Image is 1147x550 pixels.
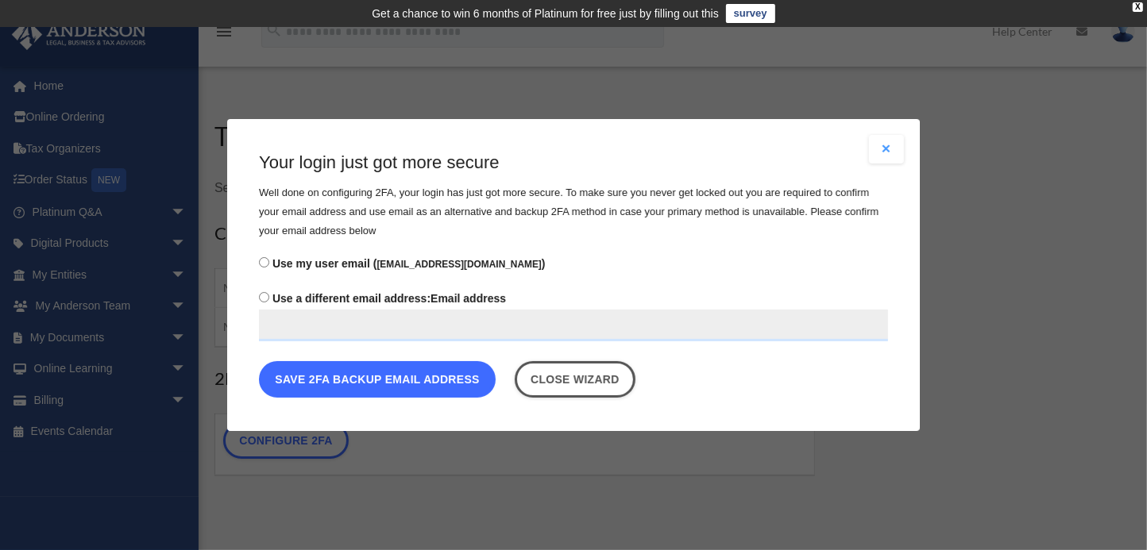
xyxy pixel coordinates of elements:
label: Email address [259,287,888,341]
div: Get a chance to win 6 months of Platinum for free just by filling out this [372,4,719,23]
h3: Your login just got more secure [259,151,888,175]
small: [EMAIL_ADDRESS][DOMAIN_NAME] [377,259,541,270]
div: close [1133,2,1143,12]
button: Close modal [869,135,904,163]
a: survey [726,4,775,23]
input: Use a different email address:Email address [259,292,269,302]
input: Use my user email ([EMAIL_ADDRESS][DOMAIN_NAME]) [259,257,269,267]
input: Use a different email address:Email address [259,310,888,341]
p: Well done on configuring 2FA, your login has just got more secure. To make sure you never get loc... [259,183,888,240]
a: Close wizard [515,361,635,398]
span: Use a different email address: [272,292,431,305]
button: Save 2FA backup email address [259,361,496,398]
span: Use my user email ( ) [272,257,546,270]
